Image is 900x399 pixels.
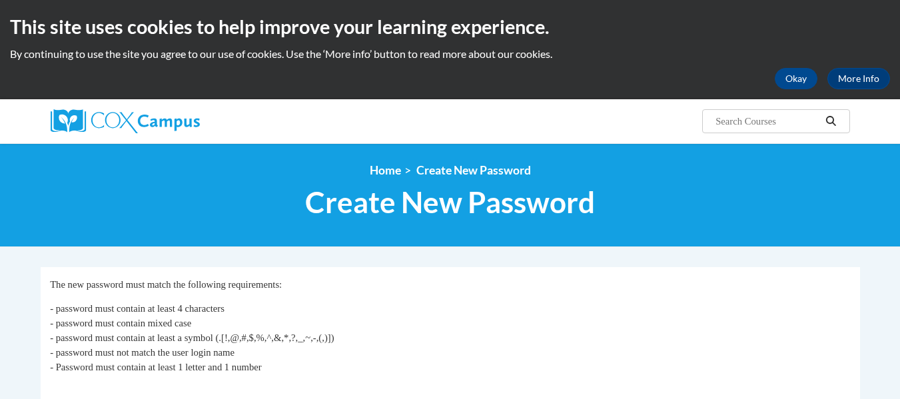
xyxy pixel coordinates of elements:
span: Create New Password [305,185,595,220]
a: More Info [827,68,890,89]
span: Create New Password [416,163,531,177]
input: Search Courses [714,113,821,129]
button: Search [821,113,841,129]
span: The new password must match the following requirements: [50,279,282,290]
a: Cox Campus [51,109,304,133]
button: Okay [775,68,817,89]
h2: This site uses cookies to help improve your learning experience. [10,13,890,40]
p: By continuing to use the site you agree to our use of cookies. Use the ‘More info’ button to read... [10,47,890,61]
a: Home [370,163,401,177]
img: Cox Campus [51,109,200,133]
span: - password must contain at least 4 characters - password must contain mixed case - password must ... [50,303,334,372]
